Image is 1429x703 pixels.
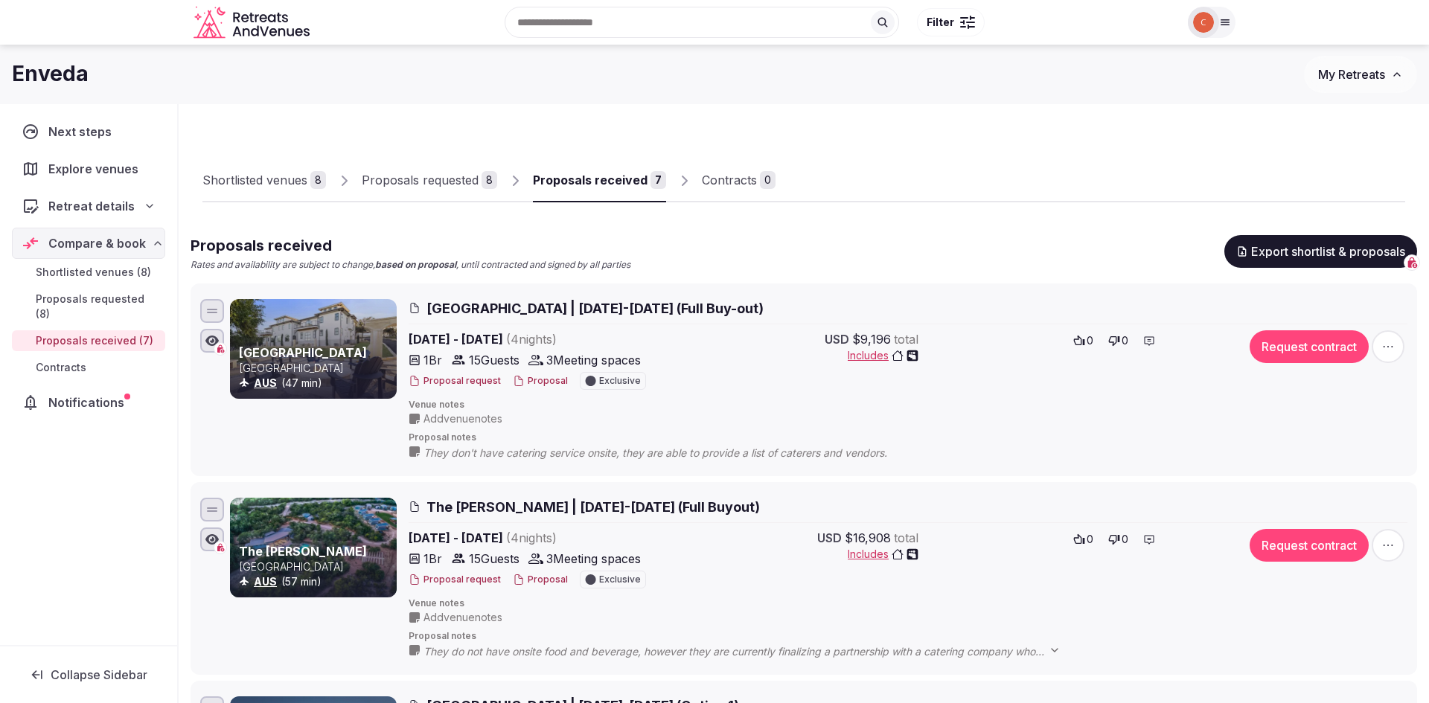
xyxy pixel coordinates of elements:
[194,6,313,39] a: Visit the homepage
[852,330,891,348] span: $9,196
[845,529,891,547] span: $16,908
[894,330,918,348] span: total
[1069,330,1098,351] button: 0
[817,529,842,547] span: USD
[1304,56,1417,93] button: My Retreats
[650,171,666,189] div: 7
[1122,333,1128,348] span: 0
[409,529,671,547] span: [DATE] - [DATE]
[423,610,502,625] span: Add venue notes
[409,431,1407,444] span: Proposal notes
[848,547,918,562] button: Includes
[254,574,277,589] button: AUS
[513,574,568,586] button: Proposal
[202,159,326,202] a: Shortlisted venues8
[12,116,165,147] a: Next steps
[12,60,89,89] h1: Enveda
[423,644,1075,659] span: They do not have onsite food and beverage, however they are currently finalizing a partnership wi...
[12,262,165,283] a: Shortlisted venues (8)
[51,667,147,682] span: Collapse Sidebar
[12,289,165,324] a: Proposals requested (8)
[1104,529,1133,550] button: 0
[36,333,153,348] span: Proposals received (7)
[1069,529,1098,550] button: 0
[12,330,165,351] a: Proposals received (7)
[194,6,313,39] svg: Retreats and Venues company logo
[1250,529,1369,562] button: Request contract
[848,348,918,363] button: Includes
[927,15,954,30] span: Filter
[409,574,501,586] button: Proposal request
[409,597,1407,610] span: Venue notes
[362,171,479,189] div: Proposals requested
[409,375,501,388] button: Proposal request
[48,197,135,215] span: Retreat details
[469,550,520,568] span: 15 Guests
[362,159,497,202] a: Proposals requested8
[482,171,497,189] div: 8
[239,345,367,360] a: [GEOGRAPHIC_DATA]
[506,332,557,347] span: ( 4 night s )
[409,330,671,348] span: [DATE] - [DATE]
[191,235,630,256] h2: Proposals received
[409,399,1407,411] span: Venue notes
[12,387,165,418] a: Notifications
[48,160,144,178] span: Explore venues
[423,446,917,460] span: They don't have catering service onsite, they are able to provide a list of caterers and vendors.
[239,574,394,589] div: (57 min)
[12,153,165,184] a: Explore venues
[1104,330,1133,351] button: 0
[1224,235,1417,268] button: Export shortlist & proposals
[202,171,307,189] div: Shortlisted venues
[469,351,520,369] span: 15 Guests
[12,658,165,691] button: Collapse Sidebar
[533,171,648,189] div: Proposals received
[409,630,1407,643] span: Proposal notes
[254,376,277,389] a: AUS
[546,351,641,369] span: 3 Meeting spaces
[239,376,394,391] div: (47 min)
[375,259,456,270] strong: based on proposal
[760,171,776,189] div: 0
[423,550,442,568] span: 1 Br
[310,171,326,189] div: 8
[1087,532,1093,547] span: 0
[546,550,641,568] span: 3 Meeting spaces
[1193,12,1214,33] img: Catalina
[239,559,394,574] p: [GEOGRAPHIC_DATA]
[599,575,641,584] span: Exclusive
[191,259,630,272] p: Rates and availability are subject to change, , until contracted and signed by all parties
[36,360,86,375] span: Contracts
[426,498,760,516] span: The [PERSON_NAME] | [DATE]-[DATE] (Full Buyout)
[513,375,568,388] button: Proposal
[894,529,918,547] span: total
[423,351,442,369] span: 1 Br
[702,159,776,202] a: Contracts0
[48,234,146,252] span: Compare & book
[36,292,159,321] span: Proposals requested (8)
[239,361,394,376] p: [GEOGRAPHIC_DATA]
[825,330,849,348] span: USD
[36,265,151,280] span: Shortlisted venues (8)
[1122,532,1128,547] span: 0
[1087,333,1093,348] span: 0
[48,394,130,411] span: Notifications
[1318,67,1385,82] span: My Retreats
[254,376,277,391] button: AUS
[917,8,985,36] button: Filter
[426,299,764,318] span: [GEOGRAPHIC_DATA] | [DATE]-[DATE] (Full Buy-out)
[506,530,557,545] span: ( 4 night s )
[254,575,277,588] a: AUS
[423,411,502,426] span: Add venue notes
[599,376,641,385] span: Exclusive
[12,357,165,378] a: Contracts
[48,123,118,141] span: Next steps
[1250,330,1369,363] button: Request contract
[702,171,757,189] div: Contracts
[239,544,367,559] a: The [PERSON_NAME]
[533,159,666,202] a: Proposals received7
